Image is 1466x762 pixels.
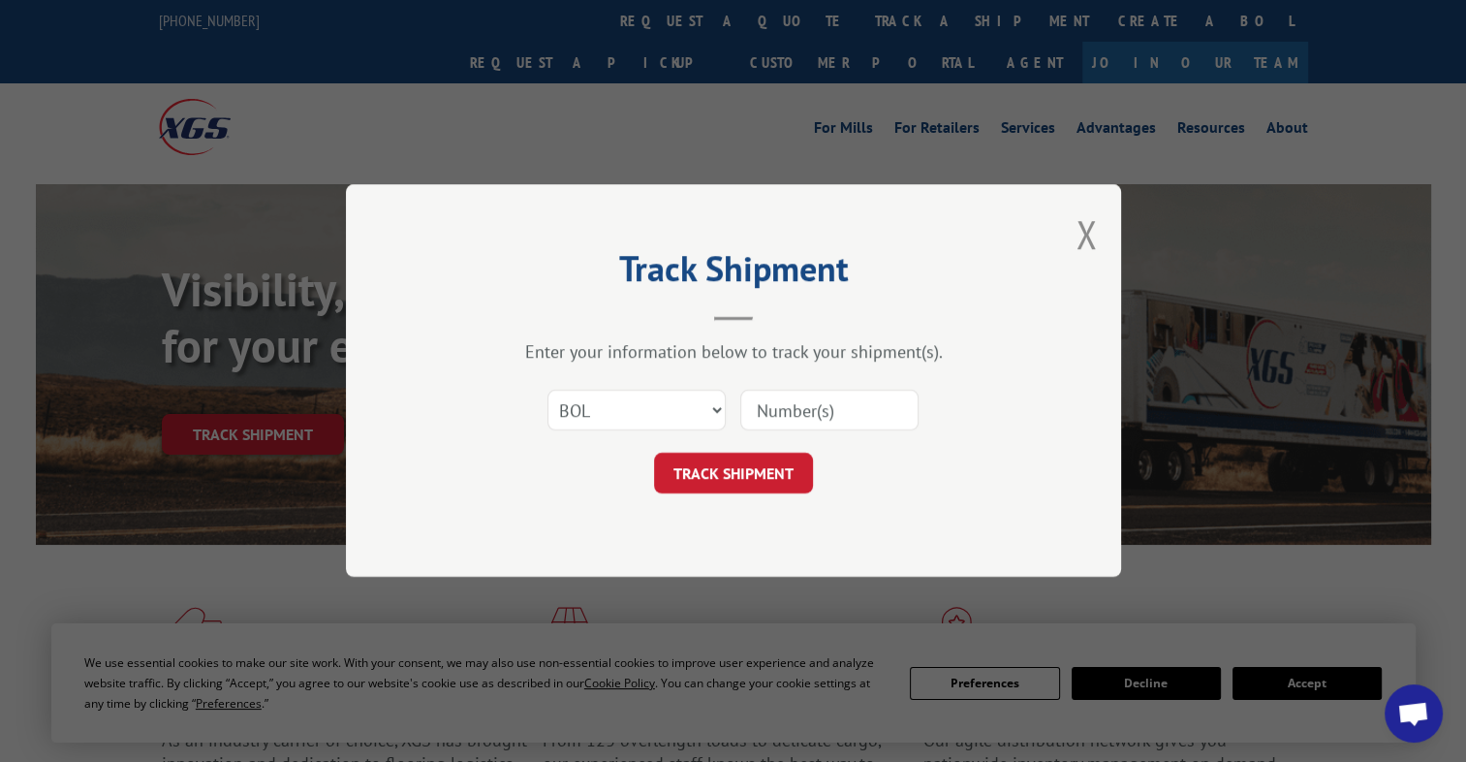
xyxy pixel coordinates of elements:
[1385,684,1443,743] a: Open chat
[654,454,813,494] button: TRACK SHIPMENT
[740,391,919,431] input: Number(s)
[1076,208,1097,260] button: Close modal
[443,255,1024,292] h2: Track Shipment
[443,341,1024,364] div: Enter your information below to track your shipment(s).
